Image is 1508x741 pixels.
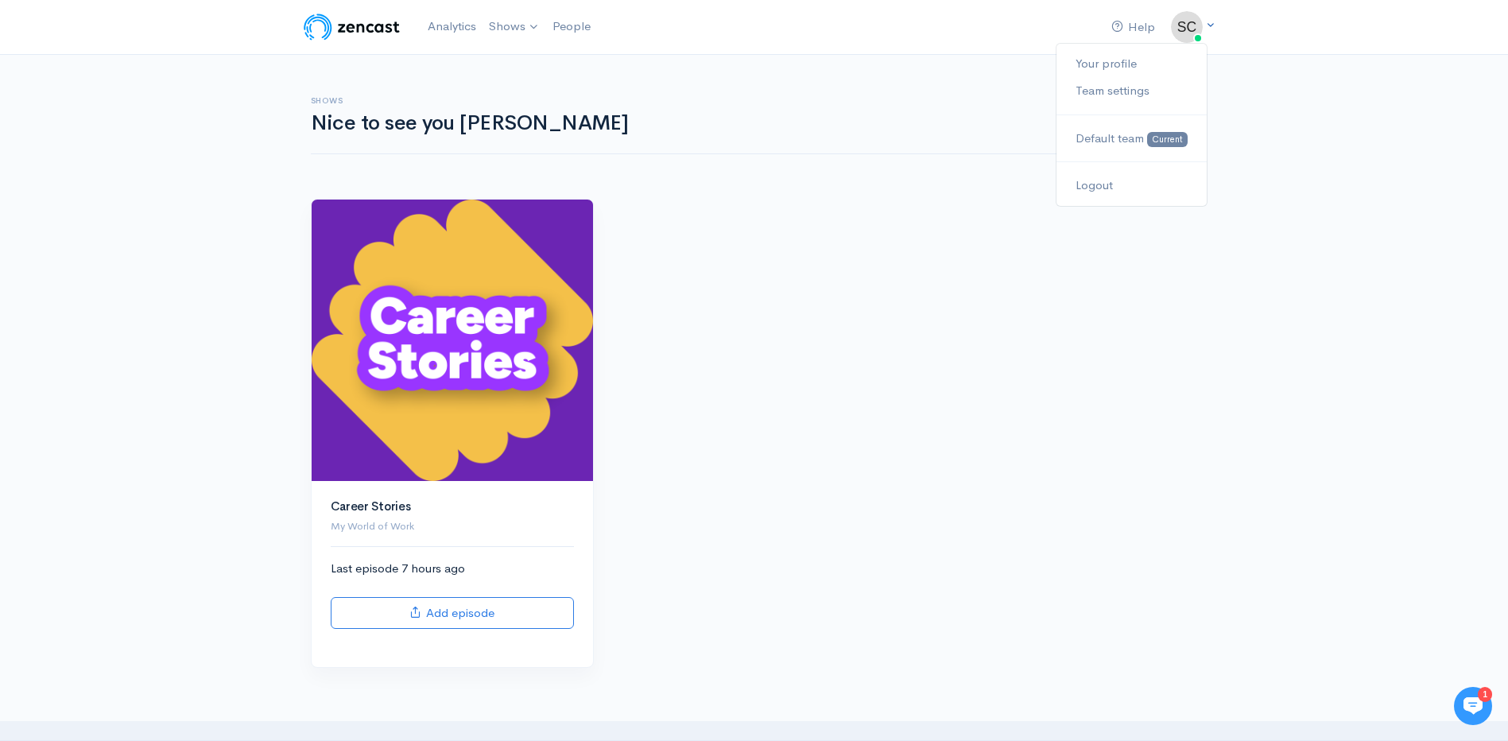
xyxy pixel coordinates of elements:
[331,597,574,630] a: Add episode
[1454,687,1492,725] iframe: gist-messenger-bubble-iframe
[311,96,1064,105] h6: Shows
[301,11,402,43] img: ZenCast Logo
[331,518,574,534] p: My World of Work
[312,200,593,481] img: Career Stories
[103,220,191,233] span: New conversation
[24,77,294,103] h1: Hi 👋
[483,10,546,45] a: Shows
[25,211,293,242] button: New conversation
[1056,172,1206,200] a: Logout
[1076,130,1144,145] span: Default team
[21,273,297,292] p: Find an answer quickly
[1056,50,1206,78] a: Your profile
[1171,11,1203,43] img: ...
[546,10,597,44] a: People
[46,299,284,331] input: Search articles
[311,112,1064,135] h1: Nice to see you [PERSON_NAME]
[1056,77,1206,105] a: Team settings
[1105,10,1161,45] a: Help
[421,10,483,44] a: Analytics
[1147,132,1187,147] span: Current
[1056,125,1206,153] a: Default team Current
[331,499,411,514] a: Career Stories
[24,106,294,182] h2: Just let us know if you need anything and we'll be happy to help! 🙂
[331,560,574,629] div: Last episode 7 hours ago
